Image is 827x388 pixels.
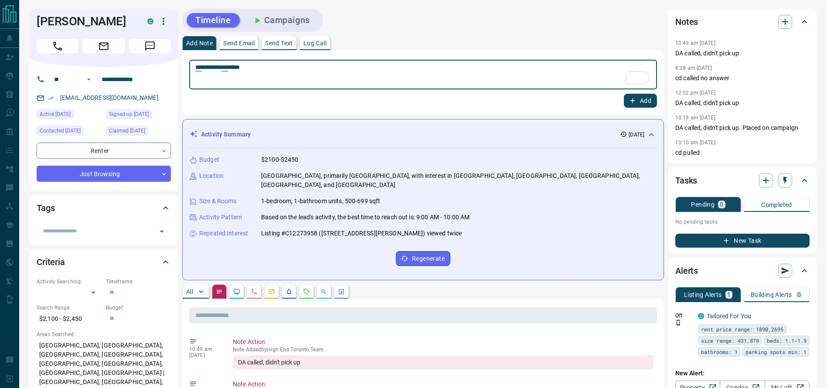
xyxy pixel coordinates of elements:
p: Budget: [106,304,171,312]
div: Criteria [37,252,171,272]
a: Tailored For You [707,313,751,320]
span: Claimed [DATE] [109,126,145,135]
h2: Tags [37,201,54,215]
p: $2,100 - $2,450 [37,312,102,326]
svg: Agent Actions [338,288,345,295]
svg: Requests [303,288,310,295]
p: Completed [761,202,792,208]
div: Tasks [675,170,810,191]
p: 1-bedroom, 1-bathroom units, 500-699 sqft [261,197,380,206]
div: condos.ca [698,313,704,319]
p: Building Alerts [751,292,792,298]
span: rent price range: 1890,2695 [701,325,783,334]
p: 10:19 am [DATE] [675,115,715,121]
svg: Push Notification Only [675,320,681,326]
p: Send Email [223,40,255,46]
p: DA called, didn't pick up. Placed on campaign [675,123,810,133]
p: Listing #C12273958 ([STREET_ADDRESS][PERSON_NAME]) viewed twice [261,229,462,238]
p: cd pulled [675,148,810,157]
span: Active [DATE] [40,110,71,119]
p: Size & Rooms [199,197,237,206]
div: Tags [37,197,171,218]
textarea: To enrich screen reader interactions, please activate Accessibility in Grammarly extension settings [195,64,651,86]
p: Budget [199,155,219,164]
p: Note Added by High End Toronto Team [233,347,653,353]
span: size range: 431,878 [701,336,759,345]
button: Regenerate [396,251,450,266]
span: bathrooms: 1 [701,347,738,356]
p: Listing Alerts [684,292,722,298]
p: Location [199,171,224,180]
p: [GEOGRAPHIC_DATA], primarily [GEOGRAPHIC_DATA], with interest in [GEOGRAPHIC_DATA], [GEOGRAPHIC_D... [261,171,657,190]
p: Log Call [303,40,327,46]
h2: Alerts [675,264,698,278]
div: Just Browsing [37,166,171,182]
div: condos.ca [147,18,153,24]
div: Sat Oct 04 2025 [106,126,171,138]
p: Repeated Interest [199,229,248,238]
p: $2100-$2450 [261,155,298,164]
p: Activity Summary [201,130,251,139]
p: Based on the lead's activity, the best time to reach out is: 9:00 AM - 10:00 AM [261,213,470,222]
p: [DATE] [629,131,644,139]
span: Signed up [DATE] [109,110,149,119]
p: 0 [797,292,801,298]
span: Call [37,39,78,53]
div: Notes [675,11,810,32]
div: Sat Oct 04 2025 [37,109,102,122]
button: Open [156,225,168,238]
svg: Lead Browsing Activity [233,288,240,295]
p: Activity Pattern [199,213,242,222]
p: Send Text [265,40,293,46]
p: 8:28 am [DATE] [675,65,712,71]
p: 10:49 am [189,346,220,352]
h2: Notes [675,15,698,29]
div: Sat Oct 11 2025 [37,126,102,138]
button: Open [84,74,94,85]
p: Off [675,312,693,320]
p: 0 [720,201,723,208]
p: New Alert: [675,369,810,378]
p: DA called, didn't pick up [675,99,810,108]
h2: Tasks [675,174,697,187]
p: Timeframe: [106,278,171,286]
svg: Opportunities [320,288,327,295]
p: Search Range: [37,304,102,312]
p: Add Note [186,40,213,46]
span: parking spots min: 1 [745,347,807,356]
div: DA called, didn't pick up [233,355,653,369]
p: Note Action [233,337,653,347]
svg: Calls [251,288,258,295]
span: Email [83,39,125,53]
button: Campaigns [243,13,319,27]
a: [EMAIL_ADDRESS][DOMAIN_NAME] [60,94,159,101]
button: Add [624,94,657,108]
p: [DATE] [189,352,220,358]
div: Renter [37,143,171,159]
p: Pending [691,201,715,208]
p: 10:49 am [DATE] [675,40,715,46]
svg: Emails [268,288,275,295]
div: Tue Aug 05 2025 [106,109,171,122]
p: DA called, didn't pick up [675,49,810,58]
svg: Notes [216,288,223,295]
span: Contacted [DATE] [40,126,81,135]
div: Alerts [675,260,810,281]
button: Timeline [187,13,240,27]
h2: Criteria [37,255,65,269]
span: beds: 1.1-1.9 [767,336,807,345]
p: Actively Searching: [37,278,102,286]
span: Message [129,39,171,53]
p: All [186,289,193,295]
div: Activity Summary[DATE] [190,126,657,143]
p: No pending tasks [675,215,810,228]
p: 12:02 pm [DATE] [675,90,715,96]
p: 10:10 am [DATE] [675,140,715,146]
svg: Email Verified [48,95,54,101]
p: cd called no answer [675,74,810,83]
p: 1 [727,292,731,298]
svg: Listing Alerts [286,288,293,295]
p: Areas Searched: [37,330,171,338]
button: New Task [675,234,810,248]
h1: [PERSON_NAME] [37,14,134,28]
